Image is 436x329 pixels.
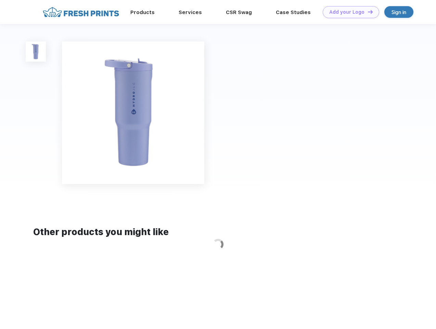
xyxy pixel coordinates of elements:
[33,226,402,239] div: Other products you might like
[384,6,413,18] a: Sign in
[62,41,204,184] img: func=resize&h=640
[392,8,406,16] div: Sign in
[26,41,46,62] img: func=resize&h=100
[368,10,373,14] img: DT
[41,6,121,18] img: fo%20logo%202.webp
[130,9,155,15] a: Products
[329,9,364,15] div: Add your Logo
